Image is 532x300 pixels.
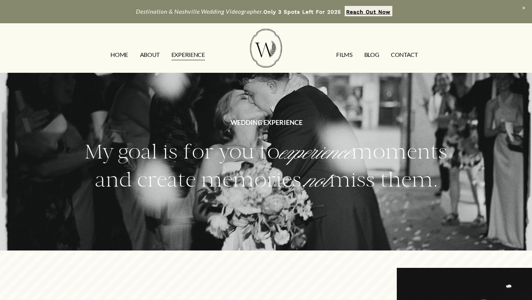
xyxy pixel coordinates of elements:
[231,119,303,126] strong: WEDDING EXPERIENCE
[280,140,351,166] em: experience
[336,49,352,61] a: FILMS
[110,49,128,61] a: HOME
[306,168,329,194] em: not
[345,6,392,16] a: Reach Out Now
[140,49,160,61] a: ABOUT
[364,49,379,61] a: Blog
[75,139,457,194] h2: My goal is for you to moments and create memories, miss them.
[391,49,418,61] a: CONTACT
[171,49,205,61] a: EXPERIENCE
[346,9,391,15] strong: Reach Out Now
[250,29,282,68] img: Wild Fern Weddings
